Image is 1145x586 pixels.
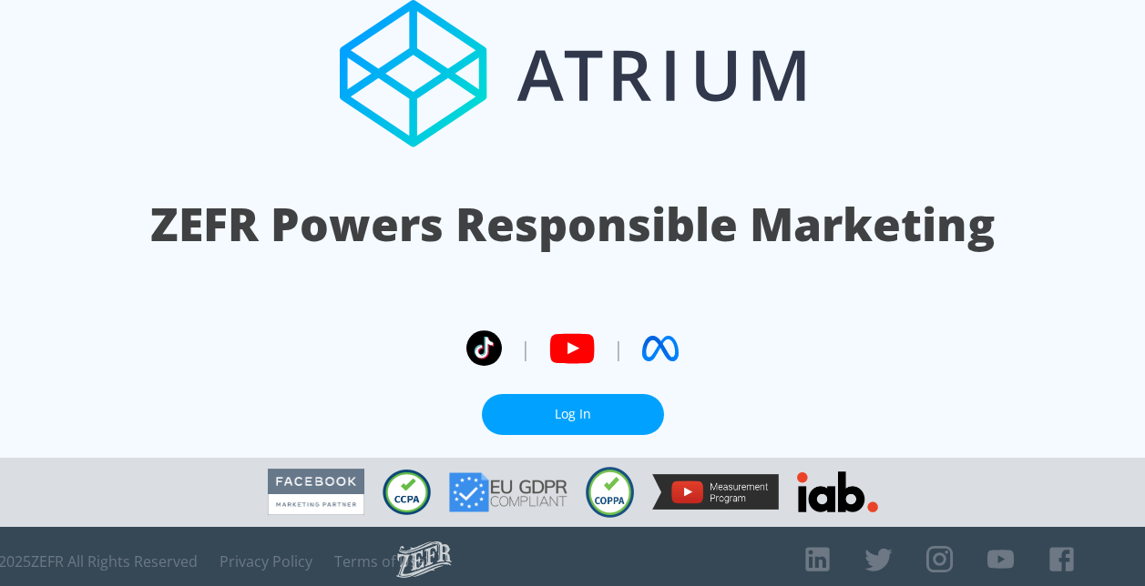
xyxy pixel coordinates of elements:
[150,193,995,256] h1: ZEFR Powers Responsible Marketing
[334,552,425,571] a: Terms of Use
[220,552,312,571] a: Privacy Policy
[652,474,779,510] img: YouTube Measurement Program
[482,394,664,435] a: Log In
[520,335,531,362] span: |
[268,469,364,515] img: Facebook Marketing Partner
[613,335,624,362] span: |
[797,471,878,512] img: IAB
[449,472,567,512] img: GDPR Compliant
[586,467,634,518] img: COPPA Compliant
[383,470,431,515] img: CCPA Compliant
